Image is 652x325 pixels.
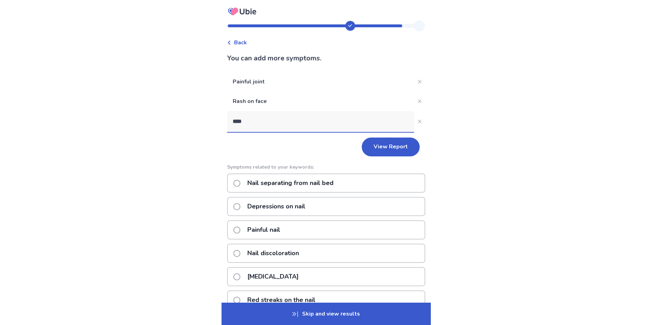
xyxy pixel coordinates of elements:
[227,111,414,132] input: Close
[234,38,247,47] span: Back
[243,244,303,262] p: Nail discoloration
[227,72,414,91] p: Painful joint
[243,221,284,239] p: Painful nail
[227,91,414,111] p: Rash on face
[243,291,320,309] p: Red streaks on the nail
[243,174,338,192] p: Nail separating from nail bed
[414,116,425,127] button: Close
[227,53,425,64] p: You can add more symptoms.
[243,268,303,286] p: [MEDICAL_DATA]
[362,138,420,156] button: View Report
[243,198,309,215] p: Depressions on nail
[227,163,425,171] p: Symptoms related to your keywords:
[414,76,425,87] button: Close
[222,303,431,325] p: Skip and view results
[414,96,425,107] button: Close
